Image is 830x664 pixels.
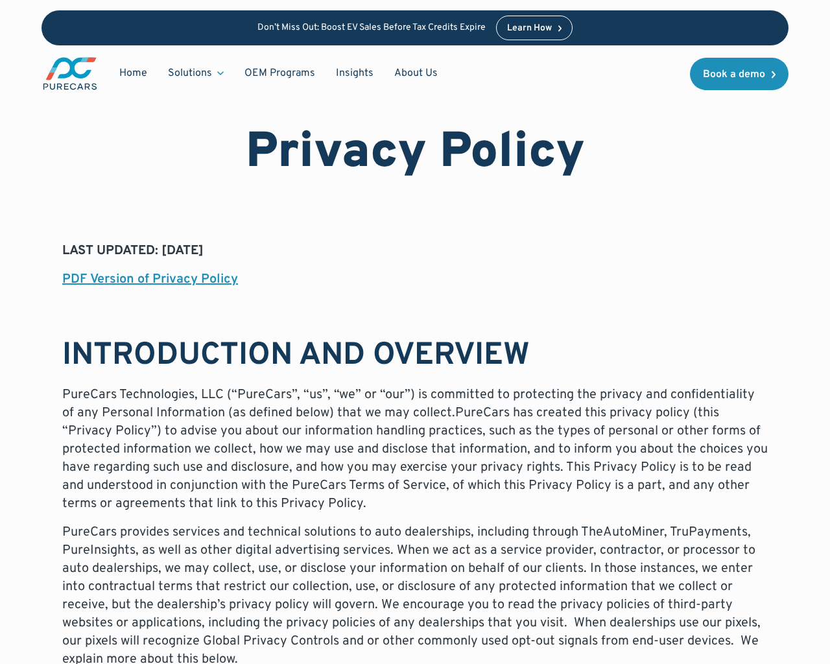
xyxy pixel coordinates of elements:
a: About Us [384,61,448,86]
a: Book a demo [690,58,788,90]
a: Learn How [496,16,573,40]
strong: LAST UPDATED: [DATE] [62,243,204,259]
a: Insights [326,61,384,86]
h6: LAST UPDATED: [DATE] [62,215,768,231]
div: Solutions [168,66,212,80]
a: main [41,56,99,91]
a: OEM Programs [234,61,326,86]
div: Learn How [507,24,552,33]
p: Don’t Miss Out: Boost EV Sales Before Tax Credits Expire [257,23,486,34]
h1: Privacy Policy [246,124,585,184]
strong: INTRODUCTION AND OVERVIEW [62,337,530,375]
div: Book a demo [703,69,765,80]
div: Solutions [158,61,234,86]
a: PDF Version of Privacy Policy [62,271,238,288]
p: PureCars Technologies, LLC (“PureCars”, “us”, “we” or “our”) is committed to protecting the priva... [62,386,768,513]
a: Home [109,61,158,86]
p: ‍ [62,299,768,317]
img: purecars logo [41,56,99,91]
